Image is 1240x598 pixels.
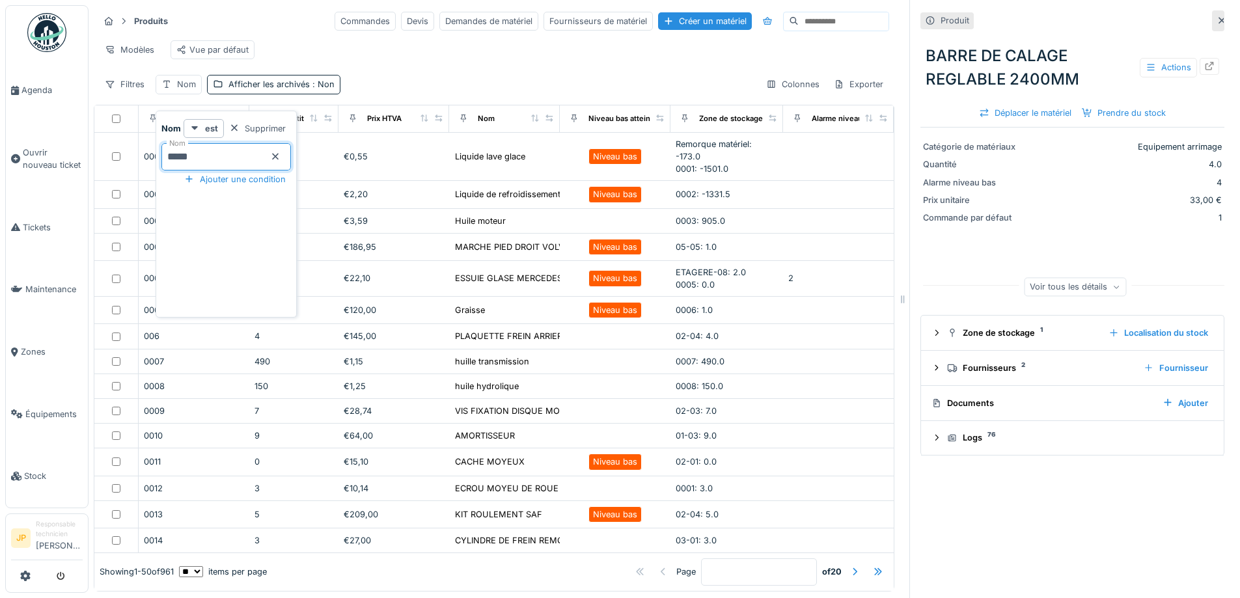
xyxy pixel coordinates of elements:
div: 0002 [144,188,244,200]
div: AMORTISSEUR [455,429,515,442]
div: Liquide de refroidissement [455,188,560,200]
div: Prix HTVA [367,113,402,124]
span: Remorque matériel: -173.0 [676,139,752,161]
summary: Zone de stockage1Localisation du stock [926,321,1219,345]
summary: DocumentsAjouter [926,391,1219,415]
div: Niveau bas [593,150,637,163]
div: Niveau bas atteint ? [588,113,659,124]
div: Niveau bas [593,241,637,253]
span: Maintenance [25,283,83,295]
span: 0002: -1331.5 [676,189,730,199]
div: 0014 [144,534,244,547]
li: JP [11,528,31,548]
div: 490 [255,355,333,368]
strong: of 20 [822,565,842,578]
div: items per page [179,565,267,578]
div: Quantité [923,158,1021,170]
div: Fournisseurs de matériel [544,12,653,31]
div: Actions [1140,58,1197,77]
div: €28,74 [344,405,444,417]
div: 4 [1026,176,1222,189]
div: ESSUIE GLASE MERCEDES [455,272,562,284]
div: 5 [255,508,333,521]
div: CACHE MOYEUX [455,455,525,468]
div: 4 [255,330,333,342]
span: Tickets [23,221,83,234]
span: 02-01: 0.0 [676,457,717,467]
div: €145,00 [344,330,444,342]
summary: Fournisseurs2Fournisseur [926,356,1219,380]
div: Graisse [455,304,485,316]
div: Equipement arrimage [1026,141,1222,153]
div: Demandes de matériel [439,12,538,31]
div: Zone de stockage [947,327,1098,339]
div: 0007 [144,355,244,368]
div: Responsable technicien [36,519,83,539]
div: Ajouter une condition [179,170,291,188]
img: Badge_color-CXgf-gQk.svg [27,13,66,52]
div: 3 [255,534,333,547]
div: Fournisseurs [947,362,1133,374]
div: Niveau bas [593,508,637,521]
div: €1,25 [344,380,444,392]
div: Niveau bas [593,455,637,468]
div: Zone de stockage [699,113,763,124]
span: 03-01: 3.0 [676,536,717,545]
div: MARCHE PIED DROIT VOLVO 2EME GENERATION [455,241,654,253]
div: BARRE DE CALAGE REGLABLE 2400MM [920,39,1224,96]
div: €27,00 [344,534,444,547]
label: Nom [167,138,188,149]
span: 02-04: 4.0 [676,331,719,341]
div: Nom [177,78,196,90]
div: Commande par défaut [923,211,1021,224]
div: 1 [1026,211,1222,224]
span: 0006: 1.0 [676,305,713,315]
div: 4.0 [1026,158,1222,170]
div: huile hydrolique [455,380,519,392]
div: Devis [401,12,434,31]
div: 0011 [144,455,244,468]
div: Alarme niveau bas [923,176,1021,189]
div: Prix unitaire [923,194,1021,206]
div: Showing 1 - 50 of 961 [100,565,174,578]
div: Documents [931,397,1152,409]
span: 0001: 3.0 [676,483,713,493]
div: VIS FIXATION DISQUE MOYEUX BERGER [455,405,618,417]
div: €2,20 [344,188,444,200]
div: Catégorie de matériaux [923,141,1021,153]
div: Filtres [99,75,150,94]
span: Ouvrir nouveau ticket [23,146,83,171]
span: : Non [310,79,335,89]
div: €0,55 [344,150,444,163]
div: 7 [255,405,333,417]
div: €64,00 [344,429,444,442]
div: 0001 [144,150,244,163]
div: Voir tous les détails [1024,277,1126,296]
span: 0008: 150.0 [676,381,723,391]
span: Équipements [25,408,83,420]
div: €10,14 [344,482,444,495]
div: 0012 [144,482,244,495]
span: 0003: 905.0 [676,216,725,226]
strong: est [205,122,218,135]
span: 05-05: 1.0 [676,242,717,252]
div: Modèles [99,40,160,59]
div: Vue par défaut [176,44,249,56]
div: Logs [947,431,1208,444]
div: Niveau bas [593,188,637,200]
strong: Produits [129,15,173,27]
div: 0006 [144,304,244,316]
div: Commandes [335,12,396,31]
span: 01-03: 9.0 [676,431,717,441]
div: 0004 [144,241,244,253]
span: 02-04: 5.0 [676,510,719,519]
div: 33,00 € [1026,194,1222,206]
div: €186,95 [344,241,444,253]
div: Ajouter [1157,394,1213,412]
div: 0013 [144,508,244,521]
div: Supprimer [224,120,291,137]
span: 0007: 490.0 [676,357,724,366]
div: Prendre du stock [1077,104,1171,122]
summary: Logs76 [926,426,1219,450]
div: 0009 [144,405,244,417]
